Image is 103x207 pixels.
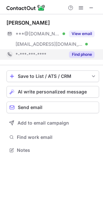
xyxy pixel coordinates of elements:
span: ***@[DOMAIN_NAME] [16,31,60,37]
span: AI write personalized message [18,89,87,94]
img: ContactOut v5.3.10 [6,4,45,12]
span: Notes [17,147,97,153]
button: save-profile-one-click [6,70,99,82]
div: Save to List / ATS / CRM [18,74,88,79]
span: Send email [18,105,42,110]
span: [EMAIL_ADDRESS][DOMAIN_NAME] [16,41,83,47]
button: AI write personalized message [6,86,99,98]
div: [PERSON_NAME] [6,19,50,26]
button: Reveal Button [69,30,95,37]
button: Add to email campaign [6,117,99,129]
span: Find work email [17,134,97,140]
button: Find work email [6,133,99,142]
button: Send email [6,102,99,113]
button: Notes [6,146,99,155]
span: Add to email campaign [17,120,69,126]
button: Reveal Button [69,51,95,58]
